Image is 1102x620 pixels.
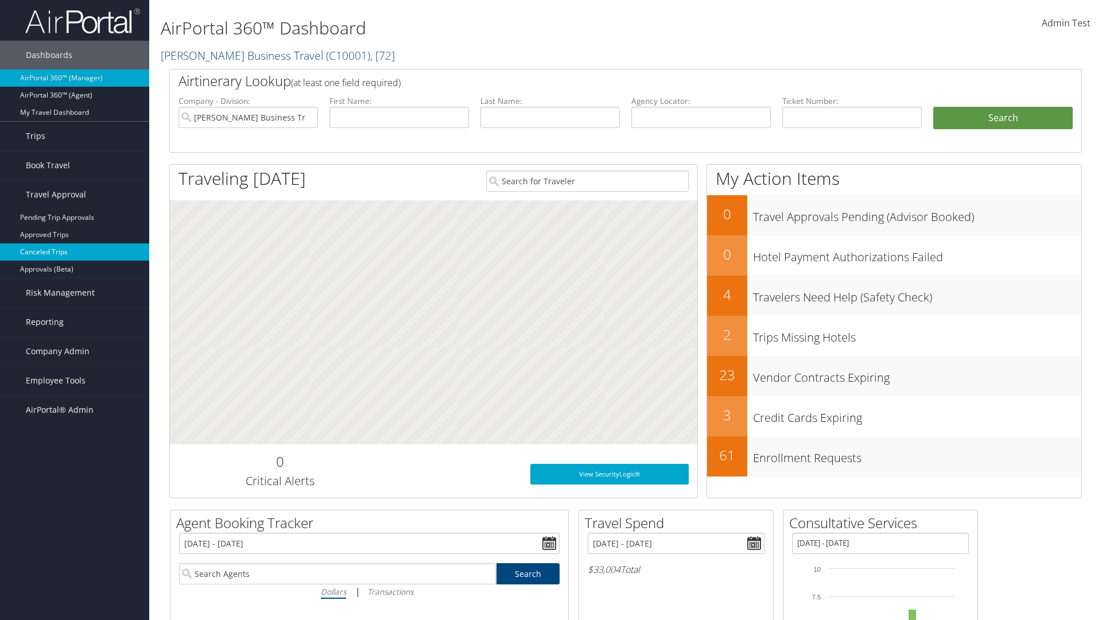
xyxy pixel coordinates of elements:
h3: Critical Alerts [179,473,381,489]
a: 3Credit Cards Expiring [707,396,1081,436]
a: 0Hotel Payment Authorizations Failed [707,235,1081,276]
h2: Travel Spend [585,513,773,533]
a: 61Enrollment Requests [707,436,1081,476]
i: Dollars [321,586,346,597]
h2: 4 [707,285,747,304]
span: Trips [26,122,45,150]
label: Company - Division: [179,95,318,107]
h3: Travel Approvals Pending (Advisor Booked) [753,203,1081,225]
span: AirPortal® Admin [26,396,94,424]
label: Ticket Number: [782,95,922,107]
h2: Agent Booking Tracker [176,513,568,533]
h3: Enrollment Requests [753,444,1081,466]
h1: Traveling [DATE] [179,166,306,191]
h3: Hotel Payment Authorizations Failed [753,243,1081,265]
a: 4Travelers Need Help (Safety Check) [707,276,1081,316]
h2: 3 [707,405,747,425]
button: Search [933,107,1073,130]
input: Search for Traveler [486,170,689,192]
h3: Travelers Need Help (Safety Check) [753,284,1081,305]
span: Employee Tools [26,366,86,395]
h2: Airtinerary Lookup [179,71,997,91]
h2: 0 [707,245,747,264]
a: [PERSON_NAME] Business Travel [161,48,395,63]
h2: 0 [707,204,747,224]
span: Dashboards [26,41,72,69]
label: Last Name: [480,95,620,107]
a: Admin Test [1042,6,1091,41]
h2: 0 [179,452,381,471]
span: ( C10001 ) [326,48,370,63]
span: (at least one field required) [291,76,401,89]
h3: Credit Cards Expiring [753,404,1081,426]
span: Company Admin [26,337,90,366]
a: View SecurityLogic® [530,464,689,485]
h3: Trips Missing Hotels [753,324,1081,346]
span: Travel Approval [26,180,86,209]
tspan: 7.5 [812,594,821,600]
span: , [ 72 ] [370,48,395,63]
a: 2Trips Missing Hotels [707,316,1081,356]
span: Book Travel [26,151,70,180]
h2: 61 [707,445,747,465]
h1: My Action Items [707,166,1081,191]
span: Admin Test [1042,17,1091,29]
a: 23Vendor Contracts Expiring [707,356,1081,396]
a: 0Travel Approvals Pending (Advisor Booked) [707,195,1081,235]
span: Risk Management [26,278,95,307]
h2: 2 [707,325,747,344]
span: $33,004 [588,563,620,576]
i: Transactions [367,586,413,597]
h6: Total [588,563,765,576]
h3: Vendor Contracts Expiring [753,364,1081,386]
h2: 23 [707,365,747,385]
span: Reporting [26,308,64,336]
label: Agency Locator: [631,95,771,107]
a: Search [496,563,560,584]
h2: Consultative Services [789,513,977,533]
label: First Name: [329,95,469,107]
tspan: 10 [814,566,821,573]
div: | [179,584,560,599]
img: airportal-logo.png [25,7,140,34]
h1: AirPortal 360™ Dashboard [161,16,781,40]
input: Search Agents [179,563,496,584]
